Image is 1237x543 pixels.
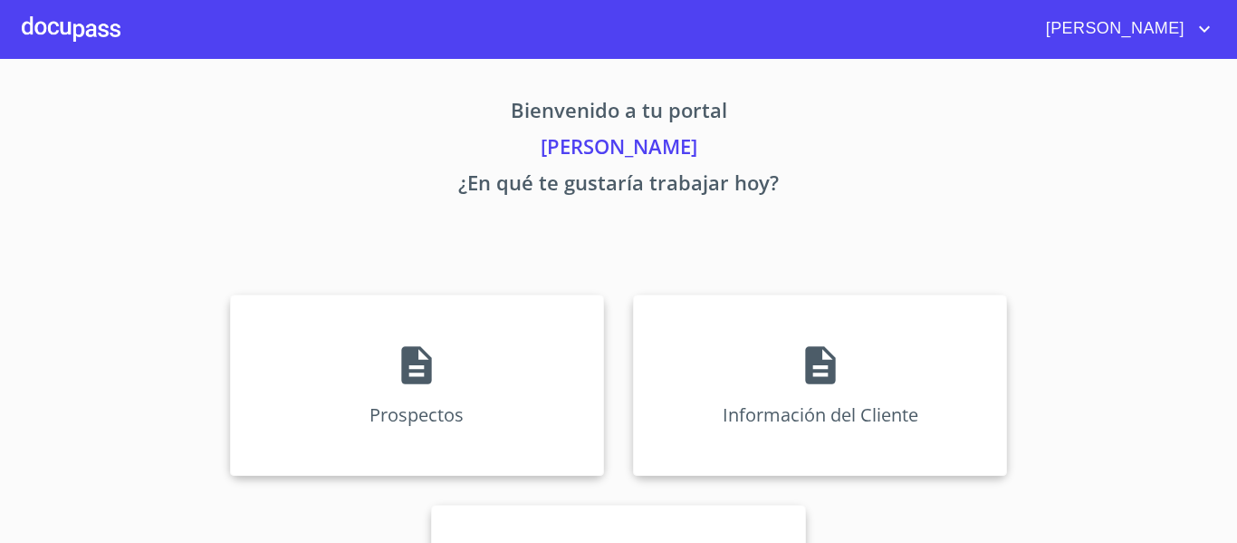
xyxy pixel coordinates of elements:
[61,131,1176,168] p: [PERSON_NAME]
[1032,15,1194,44] span: [PERSON_NAME]
[723,402,918,427] p: Información del Cliente
[61,168,1176,204] p: ¿En qué te gustaría trabajar hoy?
[369,402,464,427] p: Prospectos
[1032,15,1215,44] button: account of current user
[61,95,1176,131] p: Bienvenido a tu portal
